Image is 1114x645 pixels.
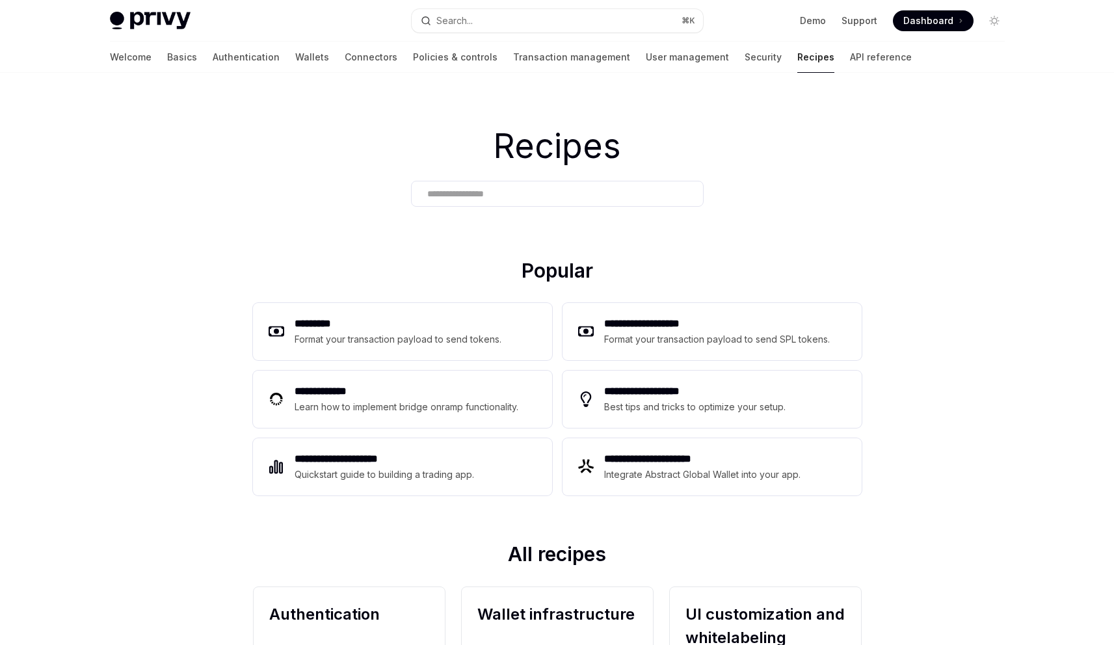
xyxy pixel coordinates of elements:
[800,14,826,27] a: Demo
[893,10,974,31] a: Dashboard
[253,303,552,360] a: **** ****Format your transaction payload to send tokens.
[412,9,703,33] button: Open search
[110,12,191,30] img: light logo
[295,399,518,415] div: Learn how to implement bridge onramp functionality.
[295,42,329,73] a: Wallets
[110,42,152,73] a: Welcome
[646,42,729,73] a: User management
[295,467,474,482] div: Quickstart guide to building a trading app.
[745,42,782,73] a: Security
[850,42,912,73] a: API reference
[213,42,280,73] a: Authentication
[604,467,801,482] div: Integrate Abstract Global Wallet into your app.
[604,332,830,347] div: Format your transaction payload to send SPL tokens.
[842,14,877,27] a: Support
[513,42,630,73] a: Transaction management
[295,332,501,347] div: Format your transaction payload to send tokens.
[413,42,497,73] a: Policies & controls
[345,42,397,73] a: Connectors
[604,399,786,415] div: Best tips and tricks to optimize your setup.
[253,542,862,571] h2: All recipes
[436,13,473,29] div: Search...
[253,371,552,428] a: **** **** ***Learn how to implement bridge onramp functionality.
[253,259,862,287] h2: Popular
[167,42,197,73] a: Basics
[797,42,834,73] a: Recipes
[984,10,1005,31] button: Toggle dark mode
[903,14,953,27] span: Dashboard
[682,16,695,26] span: ⌘ K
